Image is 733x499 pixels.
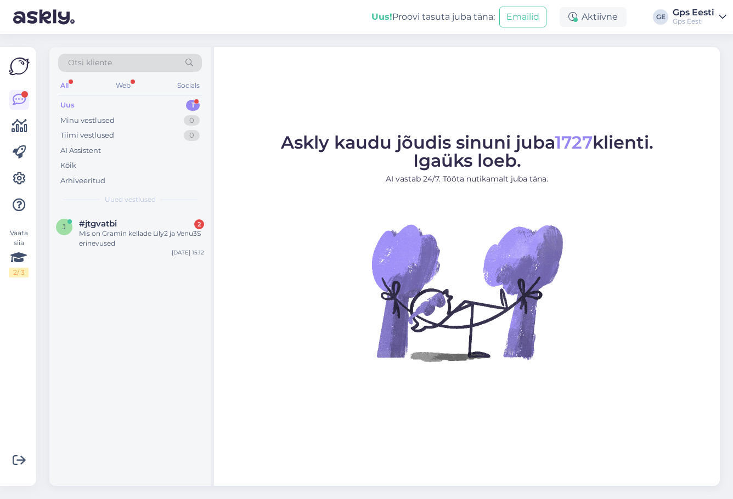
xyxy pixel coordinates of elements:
[9,268,29,277] div: 2 / 3
[9,228,29,277] div: Vaata siia
[79,219,117,229] span: #jtgvatbi
[58,78,71,93] div: All
[673,17,714,26] div: Gps Eesti
[194,219,204,229] div: 2
[371,10,495,24] div: Proovi tasuta juba täna:
[186,100,200,111] div: 1
[60,130,114,141] div: Tiimi vestlused
[60,145,101,156] div: AI Assistent
[60,115,115,126] div: Minu vestlused
[60,100,75,111] div: Uus
[184,115,200,126] div: 0
[499,7,546,27] button: Emailid
[114,78,133,93] div: Web
[172,248,204,257] div: [DATE] 15:12
[281,132,653,171] span: Askly kaudu jõudis sinuni juba klienti. Igaüks loeb.
[673,8,714,17] div: Gps Eesti
[175,78,202,93] div: Socials
[184,130,200,141] div: 0
[281,173,653,185] p: AI vastab 24/7. Tööta nutikamalt juba täna.
[9,56,30,77] img: Askly Logo
[60,175,105,186] div: Arhiveeritud
[68,57,112,69] span: Otsi kliente
[371,12,392,22] b: Uus!
[560,7,627,27] div: Aktiivne
[555,132,593,153] span: 1727
[368,194,566,391] img: No Chat active
[60,160,76,171] div: Kõik
[105,195,156,205] span: Uued vestlused
[63,223,66,231] span: j
[653,9,668,25] div: GE
[79,229,204,248] div: Mis on Gramin kellade Lily2 ja Venu3S erinevused
[673,8,726,26] a: Gps EestiGps Eesti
